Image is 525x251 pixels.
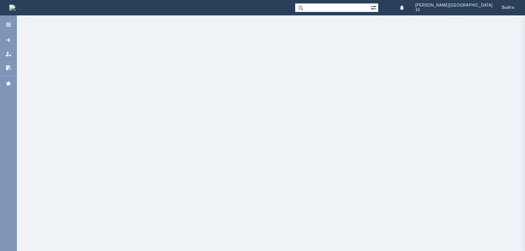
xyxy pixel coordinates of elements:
[415,3,493,8] span: [PERSON_NAME][GEOGRAPHIC_DATA]
[2,62,15,74] a: Мои согласования
[370,3,378,11] span: Расширенный поиск
[2,48,15,60] a: Мои заявки
[415,8,493,12] span: 10
[9,5,15,11] img: logo
[2,34,15,46] a: Создать заявку
[9,5,15,11] a: Перейти на домашнюю страницу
